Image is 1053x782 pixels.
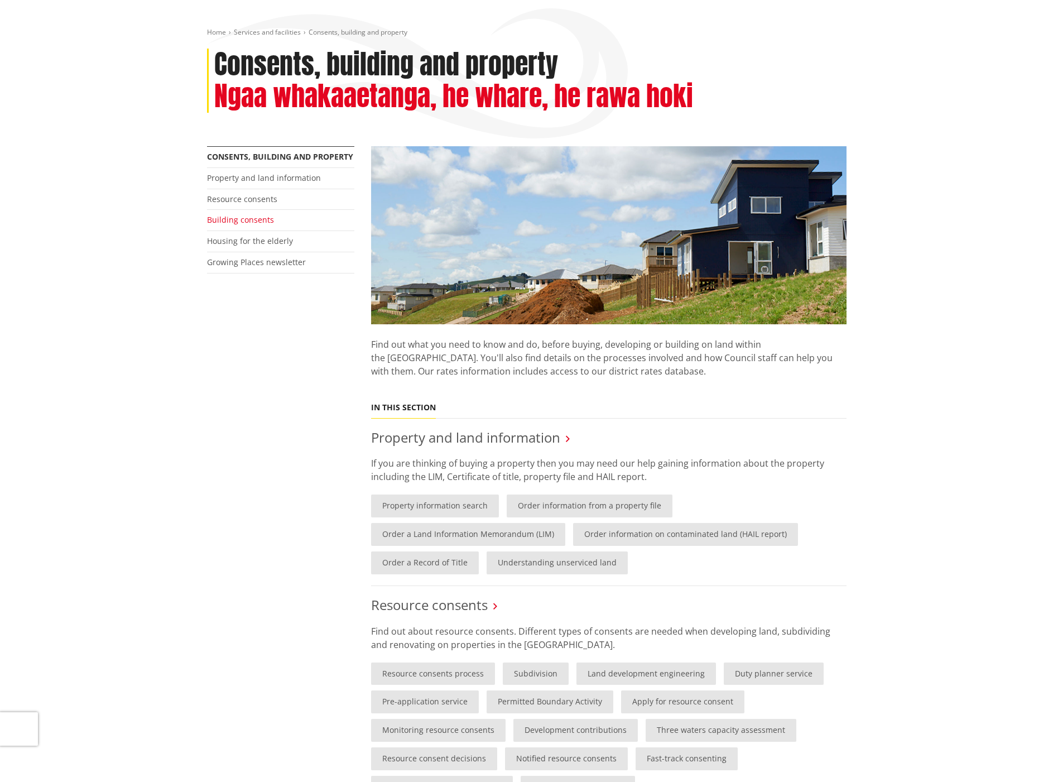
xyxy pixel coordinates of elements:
[487,551,628,574] a: Understanding unserviced land
[371,403,436,412] h5: In this section
[576,663,716,685] a: Land development engineering
[724,663,824,685] a: Duty planner service
[1002,735,1042,775] iframe: Messenger Launcher
[214,80,693,113] h2: Ngaa whakaaetanga, he whare, he rawa hoki
[207,194,277,204] a: Resource consents
[214,49,558,81] h1: Consents, building and property
[207,151,353,162] a: Consents, building and property
[371,551,479,574] a: Order a Record of Title
[505,747,628,770] a: Notified resource consents
[207,257,306,267] a: Growing Places newsletter
[646,719,796,742] a: Three waters capacity assessment
[371,457,847,483] p: If you are thinking of buying a property then you may need our help gaining information about the...
[503,663,569,685] a: Subdivision
[507,495,672,517] a: Order information from a property file
[513,719,638,742] a: Development contributions
[207,27,226,37] a: Home
[207,28,847,37] nav: breadcrumb
[371,324,847,391] p: Find out what you need to know and do, before buying, developing or building on land within the [...
[636,747,738,770] a: Fast-track consenting
[371,690,479,713] a: Pre-application service
[371,719,506,742] a: Monitoring resource consents
[621,690,744,713] a: Apply for resource consent
[371,663,495,685] a: Resource consents process
[573,523,798,546] a: Order information on contaminated land (HAIL report)
[309,27,407,37] span: Consents, building and property
[207,236,293,246] a: Housing for the elderly
[234,27,301,37] a: Services and facilities
[371,747,497,770] a: Resource consent decisions
[371,146,847,325] img: Land-and-property-landscape
[207,214,274,225] a: Building consents
[371,495,499,517] a: Property information search
[207,172,321,183] a: Property and land information
[371,428,560,447] a: Property and land information
[371,596,488,614] a: Resource consents
[371,523,565,546] a: Order a Land Information Memorandum (LIM)
[487,690,613,713] a: Permitted Boundary Activity
[371,625,847,651] p: Find out about resource consents. Different types of consents are needed when developing land, su...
